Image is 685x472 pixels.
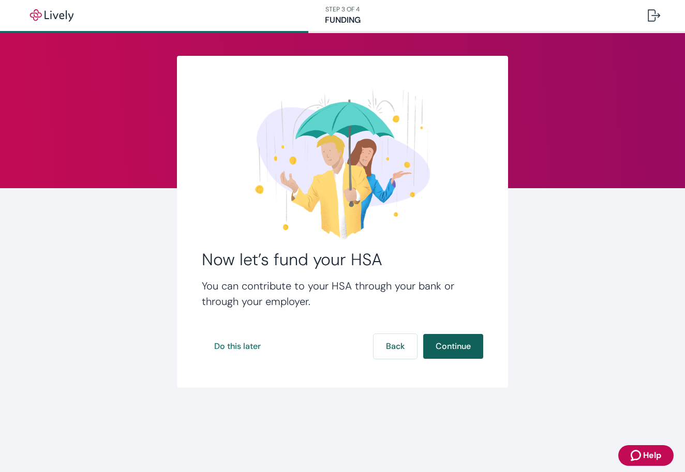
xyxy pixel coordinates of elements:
button: Continue [423,334,483,359]
button: Back [374,334,417,359]
button: Zendesk support iconHelp [618,445,674,466]
button: Do this later [202,334,273,359]
svg: Zendesk support icon [631,449,643,462]
span: Help [643,449,661,462]
img: Lively [23,9,81,22]
h2: Now let’s fund your HSA [202,249,483,270]
button: Log out [639,3,668,28]
h4: You can contribute to your HSA through your bank or through your employer. [202,278,483,309]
